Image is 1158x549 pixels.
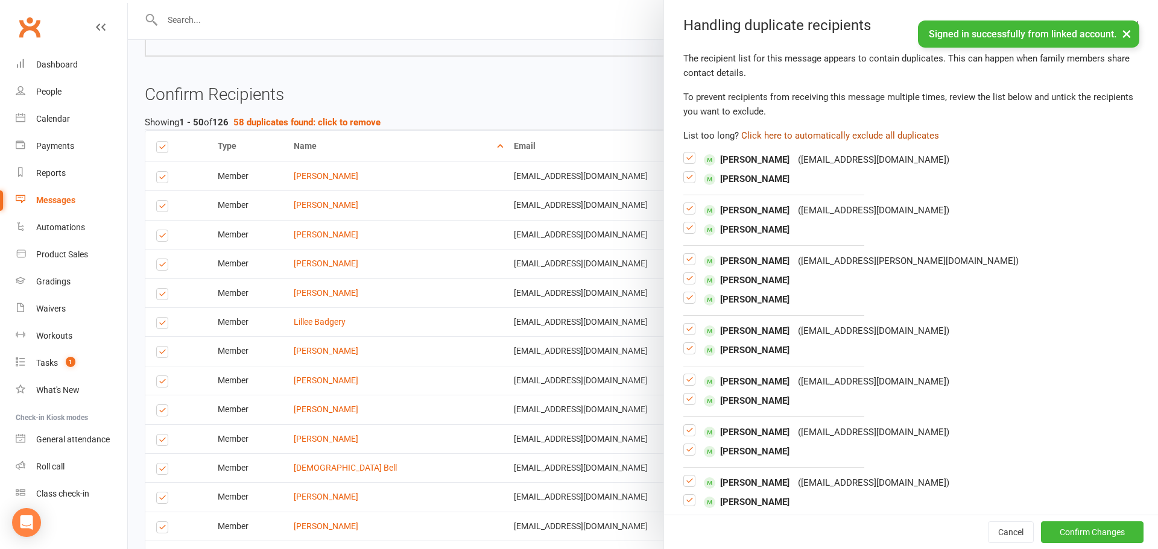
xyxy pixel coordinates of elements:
a: Product Sales [16,241,127,268]
span: [PERSON_NAME] [704,203,789,218]
a: Payments [16,133,127,160]
div: Dashboard [36,60,78,69]
div: ( [EMAIL_ADDRESS][DOMAIN_NAME] ) [798,324,949,338]
a: People [16,78,127,105]
a: Calendar [16,105,127,133]
span: [PERSON_NAME] [704,374,789,389]
span: [PERSON_NAME] [704,495,789,509]
div: Calendar [36,114,70,124]
div: Payments [36,141,74,151]
div: ( [EMAIL_ADDRESS][DOMAIN_NAME] ) [798,425,949,439]
a: Waivers [16,295,127,322]
div: Reports [36,168,66,178]
a: Automations [16,214,127,241]
a: Dashboard [16,51,127,78]
span: [PERSON_NAME] [704,444,789,459]
div: General attendance [36,434,110,444]
a: Workouts [16,322,127,350]
span: [PERSON_NAME] [704,273,789,287]
div: People [36,87,62,96]
span: [PERSON_NAME] [704,292,789,307]
div: What's New [36,385,80,395]
a: General attendance kiosk mode [16,426,127,453]
a: Messages [16,187,127,214]
div: List too long? [683,128,1139,143]
div: ( [EMAIL_ADDRESS][DOMAIN_NAME] ) [798,203,949,218]
div: To prevent recipients from receiving this message multiple times, review the list below and untic... [683,90,1139,119]
a: Roll call [16,453,127,480]
button: × [1116,20,1137,46]
div: Open Intercom Messenger [12,508,41,537]
div: ( [EMAIL_ADDRESS][PERSON_NAME][DOMAIN_NAME] ) [798,254,1019,268]
a: Class kiosk mode [16,480,127,507]
div: Gradings [36,277,71,286]
div: Automations [36,222,85,232]
div: Workouts [36,331,72,340]
div: Tasks [36,358,58,368]
span: [PERSON_NAME] [704,324,789,338]
div: Messages [36,195,75,205]
a: Clubworx [14,12,45,42]
button: Click here to automatically exclude all duplicates [741,128,939,143]
div: The recipient list for this message appears to contain duplicates. This can happen when family me... [683,51,1139,80]
button: Cancel [988,521,1034,543]
a: Reports [16,160,127,187]
span: [PERSON_NAME] [704,172,789,186]
a: Gradings [16,268,127,295]
div: ( [EMAIL_ADDRESS][DOMAIN_NAME] ) [798,374,949,389]
span: [PERSON_NAME] [704,394,789,408]
div: Roll call [36,462,65,471]
div: Product Sales [36,249,88,259]
div: Waivers [36,304,66,313]
span: Signed in successfully from linked account. [929,28,1116,40]
a: What's New [16,377,127,404]
span: [PERSON_NAME] [704,254,789,268]
span: [PERSON_NAME] [704,152,789,167]
div: ( [EMAIL_ADDRESS][DOMAIN_NAME] ) [798,475,949,490]
span: 1 [66,357,75,367]
span: [PERSON_NAME] [704,222,789,237]
div: Handling duplicate recipients [664,17,1158,34]
button: Confirm Changes [1041,521,1144,543]
a: Tasks 1 [16,350,127,377]
div: Class check-in [36,489,89,498]
span: [PERSON_NAME] [704,343,789,357]
span: [PERSON_NAME] [704,425,789,439]
span: [PERSON_NAME] [704,475,789,490]
div: ( [EMAIL_ADDRESS][DOMAIN_NAME] ) [798,152,949,167]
